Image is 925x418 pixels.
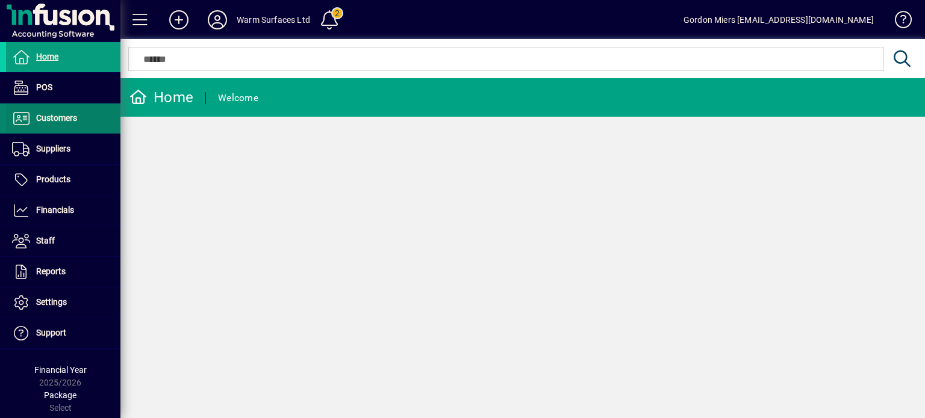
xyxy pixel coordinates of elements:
[36,144,70,153] span: Suppliers
[6,226,120,256] a: Staff
[36,52,58,61] span: Home
[218,88,258,108] div: Welcome
[6,103,120,134] a: Customers
[36,266,66,276] span: Reports
[237,10,310,29] div: Warm Surfaces Ltd
[6,287,120,318] a: Settings
[6,257,120,287] a: Reports
[6,73,120,103] a: POS
[160,9,198,31] button: Add
[36,297,67,307] span: Settings
[36,205,74,215] span: Financials
[6,134,120,164] a: Suppliers
[34,365,87,375] span: Financial Year
[886,2,910,41] a: Knowledge Base
[36,113,77,123] span: Customers
[684,10,874,29] div: Gordon Miers [EMAIL_ADDRESS][DOMAIN_NAME]
[129,88,193,107] div: Home
[44,390,76,400] span: Package
[36,236,55,245] span: Staff
[198,9,237,31] button: Profile
[6,318,120,348] a: Support
[6,195,120,226] a: Financials
[36,174,70,184] span: Products
[36,328,66,337] span: Support
[36,82,52,92] span: POS
[6,165,120,195] a: Products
